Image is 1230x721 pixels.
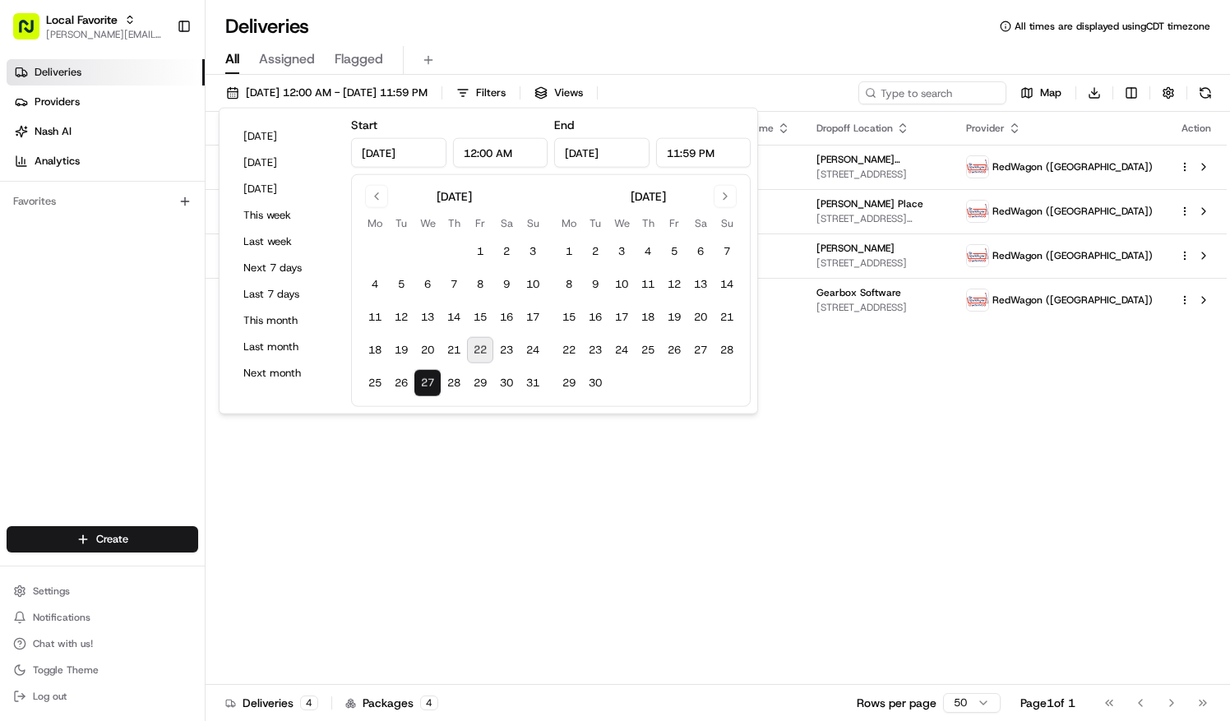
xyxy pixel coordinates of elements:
button: Next month [236,362,335,385]
a: Nash AI [7,118,205,145]
button: 5 [661,238,687,265]
span: [STREET_ADDRESS] [816,301,940,314]
a: Deliveries [7,59,205,86]
button: This month [236,309,335,332]
button: 16 [582,304,608,330]
span: [PERSON_NAME] Electrical - Training [816,153,940,166]
span: • [221,254,227,267]
div: 💻 [139,324,152,337]
button: 27 [687,337,714,363]
button: 7 [441,271,467,298]
button: 28 [714,337,740,363]
button: 25 [362,370,388,396]
button: 23 [493,337,520,363]
button: 2 [493,238,520,265]
button: 26 [388,370,414,396]
p: Welcome 👋 [16,65,299,91]
button: 11 [635,271,661,298]
span: Filters [476,86,506,100]
button: 20 [414,337,441,363]
input: Type to search [858,81,1006,104]
button: Map [1013,81,1069,104]
button: 6 [687,238,714,265]
button: 18 [635,304,661,330]
div: Start new chat [74,156,270,173]
span: [PERSON_NAME][EMAIL_ADDRESS][PERSON_NAME][DOMAIN_NAME] [46,28,164,41]
th: Saturday [687,215,714,232]
span: Knowledge Base [33,322,126,339]
img: time_to_eat_nevada_logo [967,156,988,178]
div: Packages [345,695,438,711]
button: Start new chat [280,161,299,181]
span: Providers [35,95,80,109]
span: [DATE] [230,254,264,267]
span: Views [554,86,583,100]
button: 9 [493,271,520,298]
button: 8 [556,271,582,298]
button: 24 [520,337,546,363]
a: 💻API Documentation [132,316,271,345]
button: 19 [661,304,687,330]
button: 13 [414,304,441,330]
span: Notifications [33,611,90,624]
button: 31 [520,370,546,396]
button: 11 [362,304,388,330]
div: 4 [420,696,438,710]
button: Last month [236,335,335,358]
input: Date [554,138,650,168]
span: RedWagon ([GEOGRAPHIC_DATA]) [992,293,1153,307]
button: 1 [556,238,582,265]
a: 📗Knowledge Base [10,316,132,345]
button: Go to next month [714,185,737,208]
button: 12 [388,304,414,330]
button: 21 [714,304,740,330]
div: Past conversations [16,213,110,226]
img: 1736555255976-a54dd68f-1ca7-489b-9aae-adbdc363a1c4 [33,255,46,268]
th: Sunday [714,215,740,232]
button: 15 [556,304,582,330]
button: 29 [556,370,582,396]
button: See all [255,210,299,229]
button: 28 [441,370,467,396]
span: [STREET_ADDRESS] [816,257,940,270]
span: Nash AI [35,124,72,139]
button: Log out [7,685,198,708]
span: Assigned [259,49,315,69]
span: [DATE] 12:00 AM - [DATE] 11:59 PM [246,86,428,100]
span: Dropoff Location [816,122,893,135]
button: 17 [608,304,635,330]
button: Create [7,526,198,552]
span: [PERSON_NAME] [816,242,895,255]
button: 12 [661,271,687,298]
div: [DATE] [631,188,666,205]
button: Local Favorite [46,12,118,28]
button: Local Favorite[PERSON_NAME][EMAIL_ADDRESS][PERSON_NAME][DOMAIN_NAME] [7,7,170,46]
img: time_to_eat_nevada_logo [967,245,988,266]
span: Log out [33,690,67,703]
span: [PERSON_NAME] Place [816,197,923,210]
button: 19 [388,337,414,363]
button: Filters [449,81,513,104]
span: Analytics [35,154,80,169]
button: [DATE] [236,178,335,201]
input: Date [351,138,446,168]
span: [STREET_ADDRESS] [816,168,940,181]
button: 18 [362,337,388,363]
th: Sunday [520,215,546,232]
button: Toggle Theme [7,659,198,682]
button: 22 [467,337,493,363]
button: 21 [441,337,467,363]
div: [DATE] [437,188,472,205]
div: Action [1179,122,1214,135]
th: Monday [362,215,388,232]
img: Dianne Alexi Soriano [16,238,43,265]
th: Wednesday [608,215,635,232]
th: Monday [556,215,582,232]
label: Start [351,118,377,132]
span: [STREET_ADDRESS][PERSON_NAME] [816,212,940,225]
button: 20 [687,304,714,330]
button: 25 [635,337,661,363]
img: time_to_eat_nevada_logo [967,289,988,311]
img: 1736555255976-a54dd68f-1ca7-489b-9aae-adbdc363a1c4 [16,156,46,186]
